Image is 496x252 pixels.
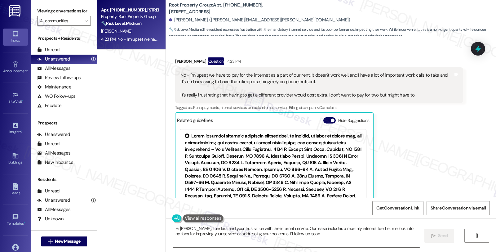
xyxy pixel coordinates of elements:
div: Prospects + Residents [31,35,97,42]
button: Get Conversation Link [372,201,423,215]
div: [PERSON_NAME] [175,57,463,67]
img: ResiDesk Logo [9,5,22,17]
span: Internet services , [261,105,289,110]
span: Get Conversation Link [376,205,419,211]
div: Unread [37,47,60,53]
span: Internet services or cable , [219,105,261,110]
span: Billing discrepancy , [289,105,319,110]
a: Leads [3,181,28,198]
span: Share Conversation via email [431,205,486,211]
b: Root Property Group: Apt. [PHONE_NUMBER], [STREET_ADDRESS] [169,2,293,15]
div: Property: Root Property Group [101,13,158,20]
i:  [431,233,436,238]
div: All Messages [37,150,70,156]
strong: 🔧 Risk Level: Medium [101,20,141,26]
div: [PERSON_NAME]. ([PERSON_NAME][EMAIL_ADDRESS][PERSON_NAME][DOMAIN_NAME]) [169,17,350,23]
div: Unanswered [37,56,70,62]
span: Send [438,232,448,239]
a: Insights • [3,120,28,137]
i:  [475,233,479,238]
div: Unread [37,188,60,194]
div: (1) [90,196,97,205]
a: Templates • [3,212,28,228]
textarea: Hi [PERSON_NAME], I understand your frustration with the internet service. Our lease includes a m... [173,224,420,247]
div: All Messages [37,65,70,72]
div: New Inbounds [37,159,73,166]
div: Maintenance [37,84,71,90]
button: Share Conversation via email [427,201,490,215]
span: • [22,98,23,103]
label: Viewing conversations for [37,6,91,16]
i:  [84,18,88,23]
span: • [24,220,25,225]
div: Related guidelines [177,117,213,126]
div: Unread [37,141,60,147]
div: No - I'm upset we have to pay for the internet as a part of our rent. It doesn't work well, and I... [180,72,453,99]
div: Unanswered [37,197,70,204]
button: New Message [41,236,87,246]
div: WO Follow-ups [37,93,75,100]
span: • [28,68,29,72]
div: Tagged as: [175,103,463,112]
span: Complaint [319,105,337,110]
div: All Messages [37,206,70,213]
span: New Message [55,238,80,245]
div: Review follow-ups [37,74,81,81]
span: Rent/payments , [193,105,219,110]
a: Site Visit • [3,90,28,106]
a: Inbox [3,29,28,45]
div: Prospects [31,120,97,126]
span: • [21,129,22,133]
input: All communities [40,16,81,26]
div: Residents [31,176,97,183]
div: Unanswered [37,131,70,138]
span: : The resident expresses frustration with the mandatory internet service and its poor performance... [169,26,496,40]
div: Escalate [37,102,61,109]
span: [PERSON_NAME] [101,28,132,34]
div: Apt. [PHONE_NUMBER], [STREET_ADDRESS] [101,7,158,13]
label: Hide Suggestions [338,117,370,124]
a: Buildings [3,151,28,167]
div: Unknown [37,216,64,222]
div: 4:23 PM [226,58,241,65]
button: Send [424,229,454,243]
div: (1) [90,54,97,64]
i:  [48,239,52,244]
strong: 🔧 Risk Level: Medium [169,27,202,32]
div: Question [208,57,224,65]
